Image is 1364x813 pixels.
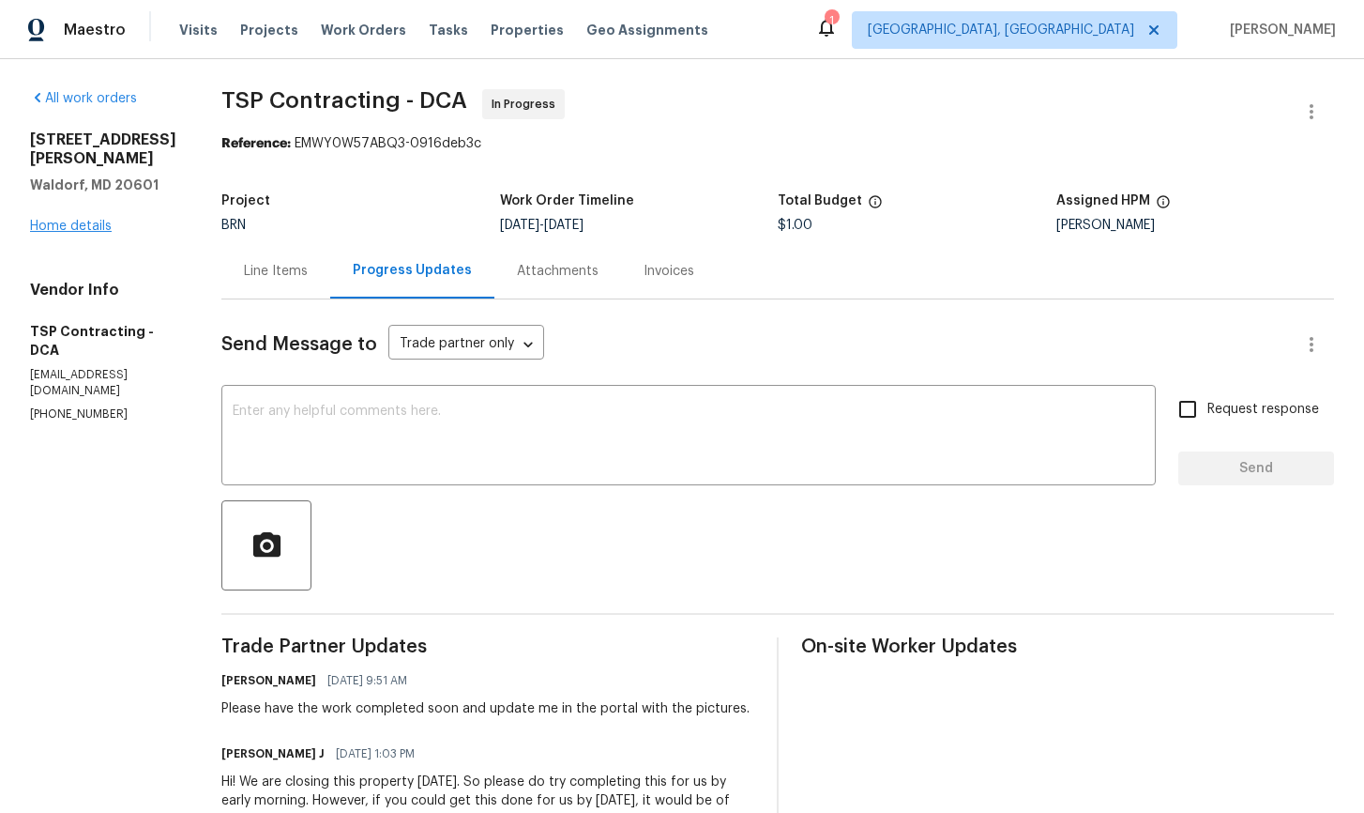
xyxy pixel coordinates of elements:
[221,671,316,690] h6: [PERSON_NAME]
[30,220,112,233] a: Home details
[221,194,270,207] h5: Project
[586,21,708,39] span: Geo Assignments
[30,281,176,299] h4: Vendor Info
[388,330,544,360] div: Trade partner only
[825,11,838,30] div: 1
[778,194,862,207] h5: Total Budget
[221,219,246,232] span: BRN
[336,744,415,763] span: [DATE] 1:03 PM
[868,194,883,219] span: The total cost of line items that have been proposed by Opendoor. This sum includes line items th...
[221,134,1334,153] div: EMWY0W57ABQ3-0916deb3c
[1056,194,1150,207] h5: Assigned HPM
[30,176,176,194] h5: Waldorf, MD 20601
[353,261,472,280] div: Progress Updates
[644,262,694,281] div: Invoices
[1156,194,1171,219] span: The hpm assigned to this work order.
[500,219,583,232] span: -
[64,21,126,39] span: Maestro
[30,130,176,168] h2: [STREET_ADDRESS][PERSON_NAME]
[491,21,564,39] span: Properties
[221,699,750,718] div: Please have the work completed soon and update me in the portal with the pictures.
[544,219,583,232] span: [DATE]
[500,194,634,207] h5: Work Order Timeline
[30,92,137,105] a: All work orders
[221,335,377,354] span: Send Message to
[240,21,298,39] span: Projects
[221,744,325,763] h6: [PERSON_NAME] J
[327,671,407,690] span: [DATE] 9:51 AM
[429,23,468,37] span: Tasks
[30,367,176,399] p: [EMAIL_ADDRESS][DOMAIN_NAME]
[221,89,467,112] span: TSP Contracting - DCA
[244,262,308,281] div: Line Items
[30,322,176,360] h5: TSP Contracting - DCA
[1207,400,1319,420] span: Request response
[221,137,291,150] b: Reference:
[1056,219,1335,232] div: [PERSON_NAME]
[30,406,176,422] p: [PHONE_NUMBER]
[778,219,812,232] span: $1.00
[321,21,406,39] span: Work Orders
[1222,21,1336,39] span: [PERSON_NAME]
[179,21,218,39] span: Visits
[868,21,1134,39] span: [GEOGRAPHIC_DATA], [GEOGRAPHIC_DATA]
[492,95,563,114] span: In Progress
[801,637,1334,656] span: On-site Worker Updates
[500,219,539,232] span: [DATE]
[221,637,754,656] span: Trade Partner Updates
[517,262,599,281] div: Attachments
